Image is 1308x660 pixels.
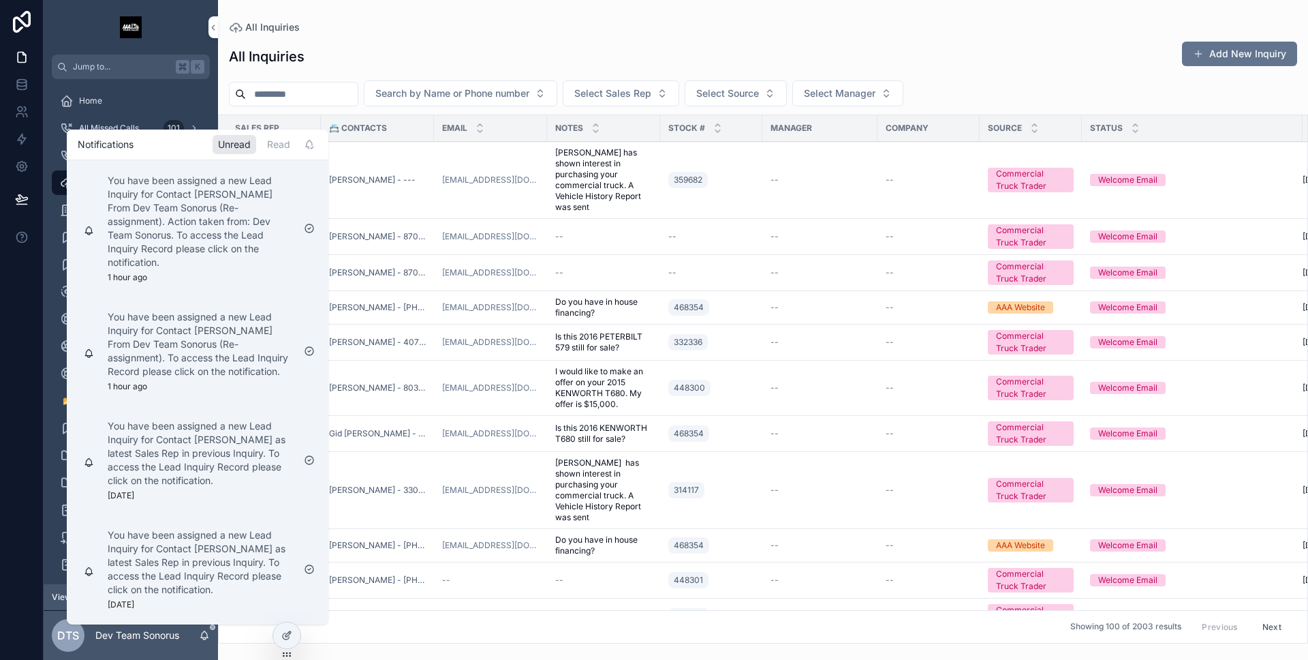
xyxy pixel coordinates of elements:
button: Select Button [563,80,679,106]
span: Email [442,123,467,134]
a: -- [886,231,971,242]
a: Serv. Req. Line Items [52,416,210,440]
a: 468354 [668,423,754,445]
a: Commercial Truck Trader [988,224,1074,249]
a: -- [555,231,652,242]
div: AAA Website [996,539,1045,552]
a: Is this 2016 PETERBILT 579 still for sale? [555,331,652,353]
a: -- [886,540,971,551]
span: Status [1090,123,1123,134]
a: Active Applications [52,307,210,331]
a: [EMAIL_ADDRESS][DOMAIN_NAME] [442,175,539,185]
div: scrollable content [44,79,218,584]
span: Sales Rep [235,123,279,134]
div: Read [262,135,296,154]
p: 1 hour ago [108,381,147,392]
a: I would like to make an offer on your 2015 KENWORTH T680. My offer is $15,000. [555,366,652,410]
span: 332336 [674,337,702,348]
p: You have been assigned a new Lead Inquiry for Contact [PERSON_NAME] as latest Sales Rep in previo... [108,528,293,597]
a: 448301 [668,572,708,588]
div: Commercial Truck Trader [996,260,1065,285]
a: 314117 [668,482,704,498]
a: [EMAIL_ADDRESS][DOMAIN_NAME] [442,231,539,242]
span: -- [886,575,894,586]
span: [PERSON_NAME] - 8707612132 [329,267,426,278]
a: [EMAIL_ADDRESS][DOMAIN_NAME] [442,302,539,313]
div: Commercial Truck Trader [996,421,1065,446]
span: -- [770,231,779,242]
h1: Notifications [78,138,134,151]
span: 468354 [674,428,704,439]
span: [PERSON_NAME] - 3307703731 [329,485,426,496]
span: 359682 [674,175,702,185]
a: Welcome Email [1090,230,1294,243]
div: Welcome Email [1098,267,1157,279]
a: Welcome Email [1090,382,1294,394]
a: Commercial Truck Trader [988,478,1074,502]
a: Service Requests [52,361,210,386]
a: My Transactions9 [52,252,210,277]
span: -- [555,575,563,586]
a: [PERSON_NAME] - [PHONE_NUMBER] [329,302,426,313]
p: 1 hour ago [108,272,147,283]
span: Showing 100 of 2003 results [1070,622,1181,633]
a: 332336 [668,334,708,350]
a: Gid [PERSON_NAME] - 8142289809 [329,428,426,439]
span: [PERSON_NAME] - [PHONE_NUMBER] [329,540,426,551]
a: Commercial Truck Trader [988,568,1074,592]
a: Welcome Email [1090,574,1294,586]
span: All Missed Calls [79,123,139,134]
div: Welcome Email [1098,382,1157,394]
a: [PERSON_NAME] has shown interest in purchasing your commercial truck. A Vehicle History Report wa... [555,457,652,523]
a: [EMAIL_ADDRESS][DOMAIN_NAME] [442,382,539,393]
a: [PERSON_NAME] - 8707612132 [329,231,426,242]
a: [PERSON_NAME] - [PHONE_NUMBER] [329,575,426,586]
div: Commercial Truck Trader [996,330,1065,355]
a: [PERSON_NAME] has shown interest in purchasing your commercial truck. A Vehicle History Report wa... [555,147,652,213]
a: Welcome Email [1090,174,1294,186]
a: AAA Website [988,301,1074,314]
span: -- [886,382,894,393]
a: Welcome Email [1090,301,1294,314]
span: All Inquiries [245,20,300,34]
a: All Inquiries [229,20,300,34]
span: -- [886,175,894,185]
a: -- [770,267,869,278]
a: Commercial Truck Trader [988,260,1074,285]
span: -- [886,337,894,348]
h1: All Inquiries [229,47,305,66]
a: All Inquiries2,003 [52,170,210,195]
span: Stock # [668,123,705,134]
a: 468354 [668,297,754,318]
span: 314117 [674,485,699,496]
a: Welcome Email [1090,336,1294,348]
span: Select Source [696,87,759,100]
p: [DATE] [108,490,134,501]
span: DTS [57,627,79,644]
a: -- [886,428,971,439]
a: -- [668,267,754,278]
span: -- [555,267,563,278]
a: [PERSON_NAME] - 8039741581 [329,382,426,393]
a: -- [770,540,869,551]
a: 359682 [668,169,754,191]
span: -- [770,540,779,551]
span: 📂 Documents [63,395,119,406]
span: -- [770,337,779,348]
span: Manager [770,123,812,134]
a: [EMAIL_ADDRESS][DOMAIN_NAME] [442,267,539,278]
span: K [192,61,203,72]
a: [EMAIL_ADDRESS][DOMAIN_NAME] [442,337,539,348]
a: Home [52,89,210,113]
span: Notes [555,123,583,134]
a: 314117 [668,479,754,501]
a: AAA Website [988,539,1074,552]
